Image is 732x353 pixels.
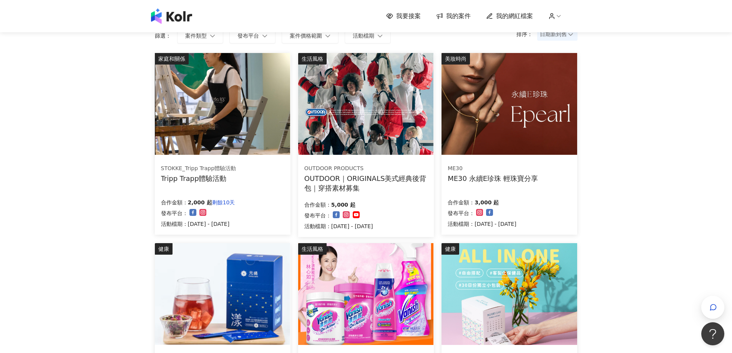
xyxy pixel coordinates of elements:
a: 我的案件 [436,12,471,20]
button: 發布平台 [229,28,276,43]
span: 我的案件 [446,12,471,20]
button: 案件類型 [177,28,223,43]
div: Tripp Trapp體驗活動 [161,174,236,183]
img: 【OUTDOOR】ORIGINALS美式經典後背包M [298,53,433,155]
img: logo [151,8,192,24]
div: OUTDOOR PRODUCTS [304,165,427,172]
div: OUTDOOR｜ORIGINALS美式經典後背包｜穿搭素材募集 [304,174,428,193]
p: 活動檔期：[DATE] - [DATE] [304,222,373,231]
p: 活動檔期：[DATE] - [DATE] [448,219,516,229]
img: 漬無蹤、來舒全系列商品 [298,243,433,345]
p: 剩餘10天 [212,198,235,207]
img: 坐上tripp trapp、體驗專注繪畫創作 [155,53,290,155]
span: 我要接案 [396,12,421,20]
p: 發布平台： [161,209,188,218]
p: 排序： [516,31,537,37]
p: 合作金額： [304,200,331,209]
p: 活動檔期：[DATE] - [DATE] [161,219,235,229]
img: 客製化保健食品 [442,243,577,345]
p: 發布平台： [304,211,331,220]
div: 健康 [155,243,173,255]
p: 發布平台： [448,209,475,218]
div: 生活風格 [298,243,327,255]
p: 5,000 起 [331,200,355,209]
a: 我的網紅檔案 [486,12,533,20]
p: 合作金額： [161,198,188,207]
span: 我的網紅檔案 [496,12,533,20]
p: 合作金額： [448,198,475,207]
p: 篩選： [155,33,171,39]
div: 家庭和關係 [155,53,189,65]
div: ME30 永續E珍珠 輕珠寶分享 [448,174,538,183]
span: 日期新到舊 [540,28,575,40]
button: 案件價格範圍 [282,28,339,43]
div: 美妝時尚 [442,53,470,65]
span: 案件類型 [185,33,207,39]
div: 生活風格 [298,53,327,65]
div: 健康 [442,243,459,255]
a: 我要接案 [386,12,421,20]
p: 2,000 起 [188,198,212,207]
span: 發布平台 [237,33,259,39]
img: ME30 永續E珍珠 系列輕珠寶 [442,53,577,155]
span: 活動檔期 [353,33,374,39]
span: 案件價格範圍 [290,33,322,39]
iframe: Help Scout Beacon - Open [701,322,724,345]
button: 活動檔期 [345,28,391,43]
p: 3,000 起 [475,198,499,207]
div: STOKKE_Tripp Trapp體驗活動 [161,165,236,172]
div: ME30 [448,165,538,172]
img: 漾漾神｜活力莓果康普茶沖泡粉 [155,243,290,345]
